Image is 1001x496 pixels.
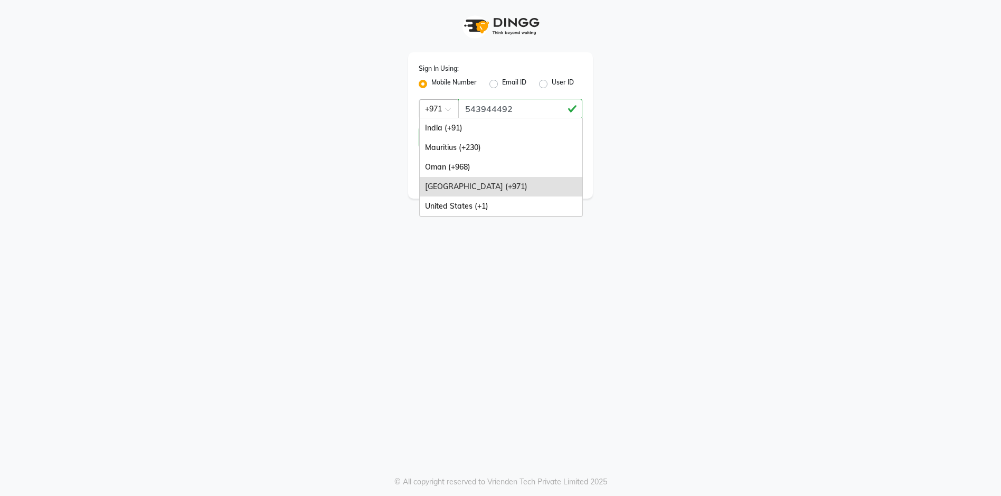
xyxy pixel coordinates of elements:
[420,118,582,138] div: India (+91)
[419,64,459,73] label: Sign In Using:
[552,78,574,90] label: User ID
[420,157,582,177] div: Oman (+968)
[502,78,526,90] label: Email ID
[420,177,582,196] div: [GEOGRAPHIC_DATA] (+971)
[458,11,543,42] img: logo1.svg
[431,78,477,90] label: Mobile Number
[419,127,560,147] input: Username
[419,118,583,217] ng-dropdown-panel: Options list
[420,138,582,157] div: Mauritius (+230)
[458,99,582,119] input: Username
[420,196,582,216] div: United States (+1)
